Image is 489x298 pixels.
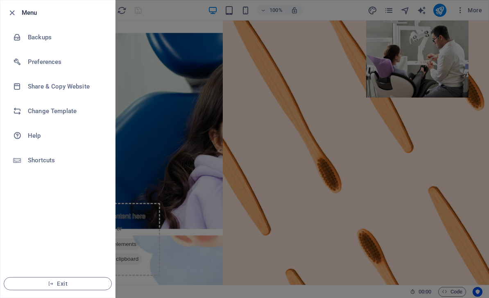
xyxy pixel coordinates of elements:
button: Exit [4,277,112,290]
span: Exit [11,280,105,287]
h6: Shortcuts [28,155,104,165]
span: Paste clipboard [64,233,109,244]
h6: Menu [22,8,109,18]
h6: Help [28,131,104,141]
h6: Share & Copy Website [28,82,104,91]
span: Add elements [66,218,107,230]
h6: Change Template [28,106,104,116]
a: Help [0,123,115,148]
h6: Preferences [28,57,104,67]
div: Drop content here [45,182,127,255]
h6: Backups [28,32,104,42]
a: Skip to main content [3,3,58,10]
